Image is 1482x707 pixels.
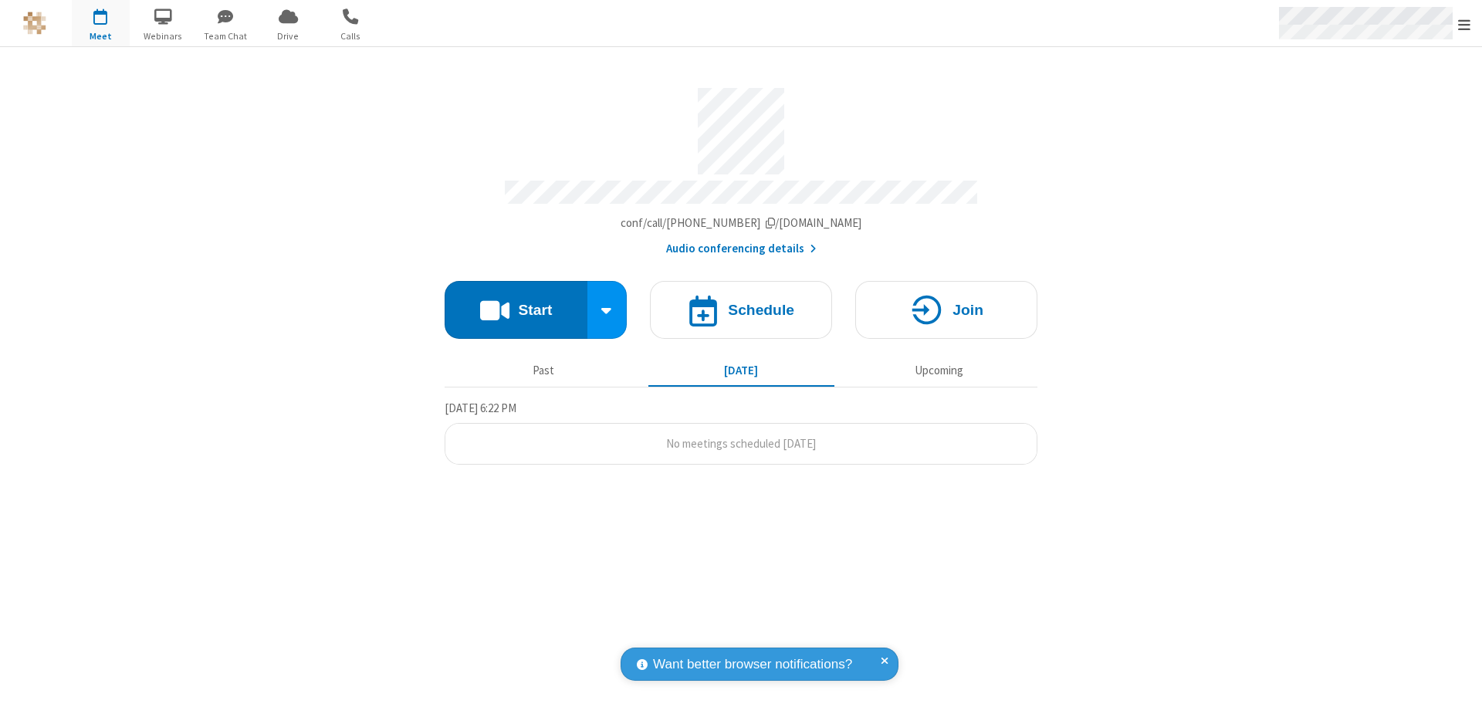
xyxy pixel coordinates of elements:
[445,281,587,339] button: Start
[855,281,1037,339] button: Join
[445,401,516,415] span: [DATE] 6:22 PM
[650,281,832,339] button: Schedule
[445,76,1037,258] section: Account details
[846,356,1032,385] button: Upcoming
[952,303,983,317] h4: Join
[259,29,317,43] span: Drive
[666,436,816,451] span: No meetings scheduled [DATE]
[134,29,192,43] span: Webinars
[621,215,862,230] span: Copy my meeting room link
[666,240,817,258] button: Audio conferencing details
[23,12,46,35] img: QA Selenium DO NOT DELETE OR CHANGE
[451,356,637,385] button: Past
[587,281,628,339] div: Start conference options
[518,303,552,317] h4: Start
[72,29,130,43] span: Meet
[445,399,1037,465] section: Today's Meetings
[653,655,852,675] span: Want better browser notifications?
[197,29,255,43] span: Team Chat
[648,356,834,385] button: [DATE]
[322,29,380,43] span: Calls
[728,303,794,317] h4: Schedule
[621,215,862,232] button: Copy my meeting room linkCopy my meeting room link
